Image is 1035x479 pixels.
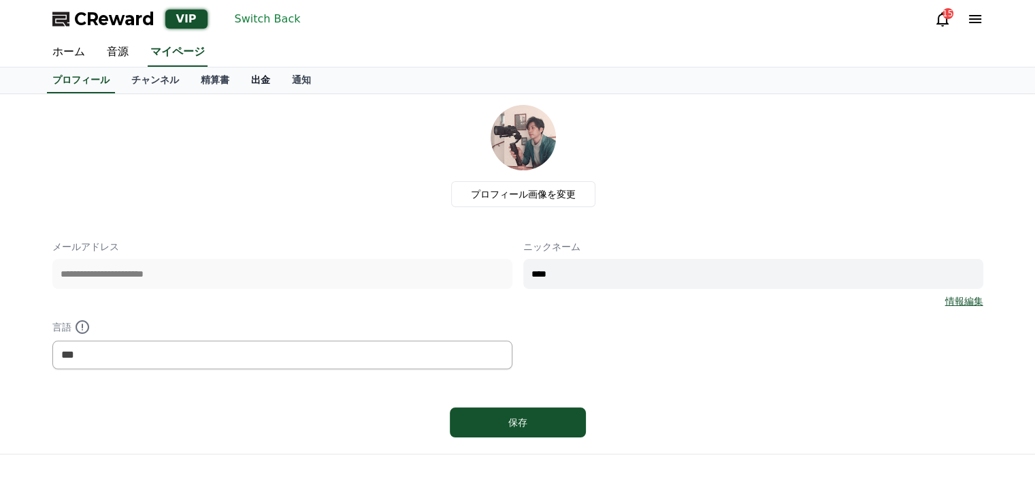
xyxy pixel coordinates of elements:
[47,67,115,93] a: プロフィール
[934,11,951,27] a: 15
[52,240,512,253] p: メールアドレス
[945,294,983,308] a: 情報編集
[450,407,586,437] button: 保存
[942,8,953,19] div: 15
[523,240,983,253] p: ニックネーム
[281,67,322,93] a: 通知
[190,67,240,93] a: 精算書
[42,38,96,67] a: ホーム
[165,10,208,29] div: VIP
[52,8,154,30] a: CReward
[229,8,306,30] button: Switch Back
[96,38,139,67] a: 音源
[240,67,281,93] a: 出金
[477,416,559,429] div: 保存
[491,105,556,170] img: profile_image
[451,181,595,207] label: プロフィール画像を変更
[120,67,190,93] a: チャンネル
[148,38,208,67] a: マイページ
[52,319,512,335] p: 言語
[74,8,154,30] span: CReward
